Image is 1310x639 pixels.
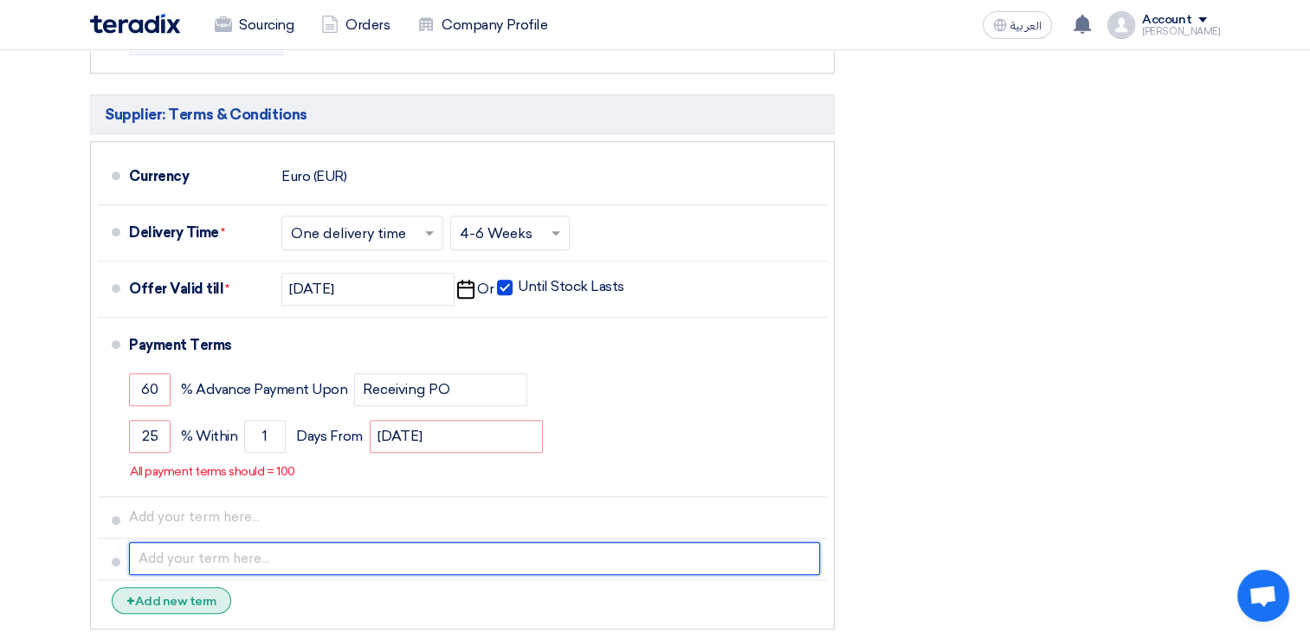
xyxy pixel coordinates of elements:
img: profile_test.png [1107,11,1135,39]
div: Delivery Time [129,212,268,254]
div: Add new term [112,587,231,614]
a: Company Profile [403,6,561,44]
label: Until Stock Lasts [497,278,624,295]
div: Account [1142,13,1191,28]
input: payment-term-2 [244,420,286,453]
span: % Within [181,428,237,445]
div: Euro (EUR) [281,160,346,193]
input: payment-term-2 [354,373,527,406]
span: Days From [296,428,363,445]
span: % Advance Payment Upon [181,381,347,398]
input: payment-term-1 [129,373,171,406]
button: العربية [983,11,1052,39]
input: Add your term here... [129,542,820,575]
input: Add your term here... [129,500,820,533]
span: Or [477,281,494,298]
p: All payment terms should = 100 [130,463,295,481]
div: [PERSON_NAME] [1142,27,1220,36]
input: payment-term-2 [370,420,543,453]
div: Payment Terms [129,325,806,366]
input: yyyy-mm-dd [281,273,455,306]
h5: Supplier: Terms & Conditions [90,94,835,134]
img: Teradix logo [90,14,180,34]
a: Orders [307,6,403,44]
div: Currency [129,156,268,197]
span: + [126,593,135,610]
input: payment-term-2 [129,420,171,453]
a: Open chat [1237,570,1289,622]
span: العربية [1010,20,1042,32]
a: Sourcing [201,6,307,44]
div: Offer Valid till [129,268,268,310]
